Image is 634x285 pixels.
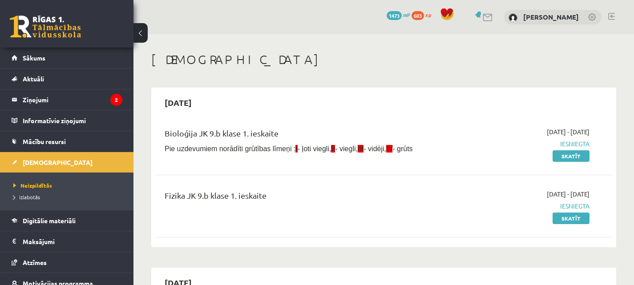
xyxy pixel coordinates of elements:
[12,110,122,131] a: Informatīvie ziņojumi
[331,145,335,153] span: II
[10,16,81,38] a: Rīgas 1. Tālmācības vidusskola
[523,12,579,21] a: [PERSON_NAME]
[457,201,590,211] span: Iesniegta
[13,181,125,189] a: Neizpildītās
[156,92,201,113] h2: [DATE]
[23,137,66,145] span: Mācību resursi
[547,127,590,136] span: [DATE] - [DATE]
[12,210,122,231] a: Digitālie materiāli
[12,131,122,152] a: Mācību resursi
[13,193,125,201] a: Izlabotās
[412,11,436,18] a: 603 xp
[165,189,444,206] div: Fizika JK 9.b klase 1. ieskaite
[12,152,122,173] a: [DEMOGRAPHIC_DATA]
[110,94,122,106] i: 2
[553,150,590,162] a: Skatīt
[547,189,590,199] span: [DATE] - [DATE]
[151,52,616,67] h1: [DEMOGRAPHIC_DATA]
[12,48,122,68] a: Sākums
[23,231,122,252] legend: Maksājumi
[12,89,122,110] a: Ziņojumi2
[358,145,363,153] span: III
[387,11,402,20] span: 1473
[553,213,590,224] a: Skatīt
[23,54,45,62] span: Sākums
[13,182,52,189] span: Neizpildītās
[23,258,47,266] span: Atzīmes
[12,68,122,89] a: Aktuāli
[23,158,93,166] span: [DEMOGRAPHIC_DATA]
[23,89,122,110] legend: Ziņojumi
[386,145,392,153] span: IV
[165,145,413,153] span: Pie uzdevumiem norādīti grūtības līmeņi : - ļoti viegli, - viegli, - vidēji, - grūts
[509,13,517,22] img: Emīlija Rostoka
[12,231,122,252] a: Maksājumi
[23,75,44,83] span: Aktuāli
[412,11,424,20] span: 603
[403,11,410,18] span: mP
[13,193,40,201] span: Izlabotās
[425,11,431,18] span: xp
[165,127,444,144] div: Bioloģija JK 9.b klase 1. ieskaite
[23,110,122,131] legend: Informatīvie ziņojumi
[23,217,76,225] span: Digitālie materiāli
[12,252,122,273] a: Atzīmes
[387,11,410,18] a: 1473 mP
[457,139,590,149] span: Iesniegta
[295,145,297,153] span: I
